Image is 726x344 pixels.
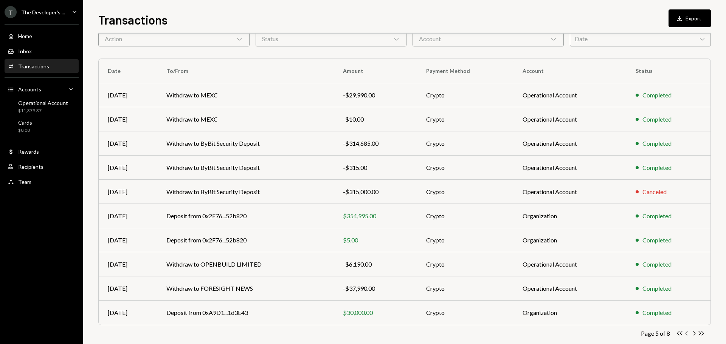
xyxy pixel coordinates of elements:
[18,179,31,185] div: Team
[343,163,408,172] div: -$315.00
[343,308,408,317] div: $30,000.00
[669,9,711,27] button: Export
[18,119,32,126] div: Cards
[417,228,513,252] td: Crypto
[108,308,148,317] div: [DATE]
[642,139,672,148] div: Completed
[99,59,157,83] th: Date
[108,139,148,148] div: [DATE]
[417,156,513,180] td: Crypto
[157,107,334,131] td: Withdraw to MEXC
[513,276,626,301] td: Operational Account
[108,236,148,245] div: [DATE]
[5,175,79,188] a: Team
[343,211,408,221] div: $354,995.00
[513,131,626,156] td: Operational Account
[641,330,670,337] div: Page 5 of 8
[108,163,148,172] div: [DATE]
[642,91,672,100] div: Completed
[18,148,39,155] div: Rewards
[157,83,334,107] td: Withdraw to MEXC
[5,29,79,43] a: Home
[157,252,334,276] td: Withdraw to OPENBUILD LIMITED
[627,59,710,83] th: Status
[18,108,68,114] div: $11,379.37
[108,284,148,293] div: [DATE]
[5,59,79,73] a: Transactions
[513,156,626,180] td: Operational Account
[417,59,513,83] th: Payment Method
[513,59,626,83] th: Account
[108,115,148,124] div: [DATE]
[5,97,79,116] a: Operational Account$11,379.37
[5,82,79,96] a: Accounts
[18,33,32,39] div: Home
[18,48,32,54] div: Inbox
[642,211,672,221] div: Completed
[21,9,65,15] div: The Developer's ...
[642,236,672,245] div: Completed
[18,86,41,93] div: Accounts
[417,252,513,276] td: Crypto
[157,59,334,83] th: To/From
[157,204,334,228] td: Deposit from 0x2F76...52b820
[5,44,79,58] a: Inbox
[157,228,334,252] td: Deposit from 0x2F76...52b820
[642,187,667,196] div: Canceled
[513,180,626,204] td: Operational Account
[18,164,43,170] div: Recipients
[513,252,626,276] td: Operational Account
[417,301,513,325] td: Crypto
[417,83,513,107] td: Crypto
[417,204,513,228] td: Crypto
[5,6,17,18] div: T
[98,31,250,46] div: Action
[108,91,148,100] div: [DATE]
[5,160,79,173] a: Recipients
[642,308,672,317] div: Completed
[157,131,334,156] td: Withdraw to ByBit Security Deposit
[157,180,334,204] td: Withdraw to ByBit Security Deposit
[157,301,334,325] td: Deposit from 0xA9D1...1d3E43
[98,12,168,27] h1: Transactions
[343,115,408,124] div: -$10.00
[5,117,79,135] a: Cards$0.00
[18,127,32,134] div: $0.00
[18,63,49,69] div: Transactions
[18,100,68,106] div: Operational Account
[513,228,626,252] td: Organization
[256,31,407,46] div: Status
[513,204,626,228] td: Organization
[513,301,626,325] td: Organization
[157,276,334,301] td: Withdraw to FORESIGHT NEWS
[334,59,417,83] th: Amount
[343,139,408,148] div: -$314,685.00
[642,284,672,293] div: Completed
[642,115,672,124] div: Completed
[108,187,148,196] div: [DATE]
[343,260,408,269] div: -$6,190.00
[5,145,79,158] a: Rewards
[513,83,626,107] td: Operational Account
[642,260,672,269] div: Completed
[343,91,408,100] div: -$29,990.00
[343,284,408,293] div: -$37,990.00
[343,236,408,245] div: $5.00
[417,276,513,301] td: Crypto
[513,107,626,131] td: Operational Account
[570,31,711,46] div: Date
[343,187,408,196] div: -$315,000.00
[417,107,513,131] td: Crypto
[108,211,148,221] div: [DATE]
[157,156,334,180] td: Withdraw to ByBit Security Deposit
[108,260,148,269] div: [DATE]
[413,31,564,46] div: Account
[417,131,513,156] td: Crypto
[642,163,672,172] div: Completed
[417,180,513,204] td: Crypto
